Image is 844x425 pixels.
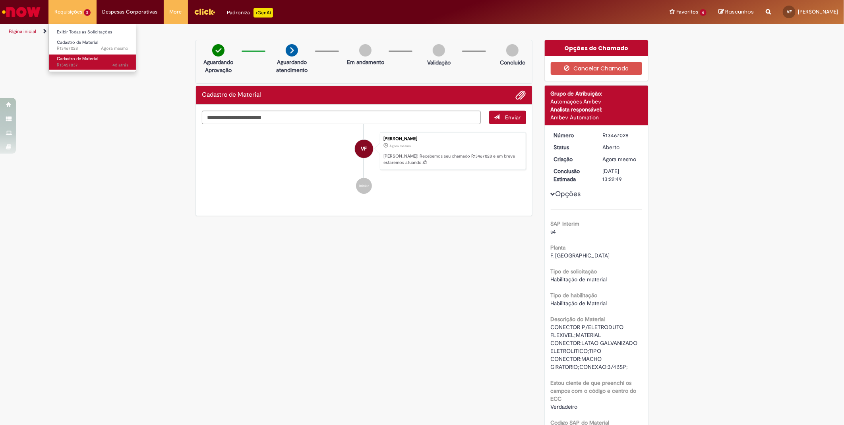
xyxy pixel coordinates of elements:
img: img-circle-grey.png [433,44,445,57]
dt: Número [548,131,597,139]
div: Automações Ambev [551,97,643,105]
div: Padroniza [227,8,273,18]
div: Grupo de Atribuição: [551,90,643,97]
p: Concluído [500,58,525,66]
b: Tipo de habilitação [551,292,598,299]
ul: Requisições [48,24,136,72]
p: [PERSON_NAME]! Recebemos seu chamado R13467028 e em breve estaremos atuando. [383,153,522,166]
span: s4 [551,228,556,235]
a: Aberto R13457837 : Cadastro de Material [49,55,136,69]
a: Página inicial [9,28,36,35]
time: 01/09/2025 10:22:42 [602,156,636,163]
div: R13467028 [602,131,639,139]
span: Cadastro de Material [57,56,98,62]
span: R13467028 [57,45,128,52]
span: CONECTOR P/ELETRODUTO FLEXIVEL;MATERIAL CONECTOR:LATAO GALVANIZADO ELETROLITICO;TIPO CONECTOR:MAC... [551,324,639,370]
div: Aberto [602,143,639,151]
button: Cancelar Chamado [551,62,643,75]
time: 01/09/2025 10:22:42 [389,144,411,148]
span: Habilitação de Material [551,300,607,307]
p: +GenAi [254,8,273,18]
span: Verdadeiro [551,403,578,410]
p: Aguardando atendimento [273,58,311,74]
span: 2 [84,9,91,16]
div: Analista responsável: [551,105,643,113]
b: Descrição do Material [551,316,605,323]
img: img-circle-grey.png [506,44,519,57]
span: VF [361,139,367,158]
p: Em andamento [347,58,384,66]
p: Validação [427,58,451,66]
p: Aguardando Aprovação [199,58,238,74]
div: Opções do Chamado [545,40,648,56]
img: arrow-next.png [286,44,298,57]
span: 6 [700,9,707,16]
span: Habilitação de material [551,276,607,283]
span: 4d atrás [112,62,128,68]
dt: Criação [548,155,597,163]
ul: Trilhas de página [6,24,557,39]
img: click_logo_yellow_360x200.png [194,6,215,18]
li: Victoria Vieira Fonseca [202,132,526,170]
span: Requisições [54,8,82,16]
time: 01/09/2025 10:22:46 [101,45,128,51]
dt: Conclusão Estimada [548,167,597,183]
div: [PERSON_NAME] [383,136,522,141]
span: Despesas Corporativas [103,8,158,16]
span: VF [787,9,792,14]
textarea: Digite sua mensagem aqui... [202,111,481,124]
span: More [170,8,182,16]
span: Enviar [505,114,521,121]
dt: Status [548,143,597,151]
span: Agora mesmo [602,156,636,163]
span: Favoritos [676,8,698,16]
b: Estou ciente de que preenchi os campos com o código e centro do ECC [551,379,637,402]
a: Exibir Todas as Solicitações [49,28,136,37]
div: [DATE] 13:22:49 [602,167,639,183]
span: [PERSON_NAME] [798,8,838,15]
a: Aberto R13467028 : Cadastro de Material [49,38,136,53]
div: Victoria Vieira Fonseca [355,140,373,158]
div: 01/09/2025 10:22:42 [602,155,639,163]
span: Agora mesmo [101,45,128,51]
span: Rascunhos [725,8,754,16]
b: Tipo de solicitação [551,268,597,275]
h2: Cadastro de Material Histórico de tíquete [202,92,261,99]
time: 28/08/2025 13:26:56 [112,62,128,68]
b: Planta [551,244,566,251]
a: Rascunhos [718,8,754,16]
ul: Histórico de tíquete [202,124,526,202]
img: check-circle-green.png [212,44,225,57]
b: SAP Interim [551,220,580,227]
img: ServiceNow [1,4,42,20]
button: Enviar [489,111,526,124]
span: R13457837 [57,62,128,68]
span: Cadastro de Material [57,39,98,45]
button: Adicionar anexos [516,90,526,100]
span: Agora mesmo [389,144,411,148]
span: F. [GEOGRAPHIC_DATA] [551,252,610,259]
div: Ambev Automation [551,113,643,121]
img: img-circle-grey.png [359,44,372,57]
